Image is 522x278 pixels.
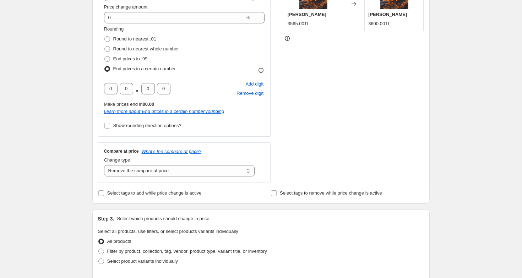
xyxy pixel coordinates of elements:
span: % [245,15,250,20]
h3: Compare at price [104,148,139,154]
i: Learn more about " End prices in a certain number " rounding [104,109,224,114]
span: Select tags to add while price change is active [107,190,202,196]
div: 3565.00TL [288,20,310,27]
input: -15 [104,12,244,23]
span: Price change amount [104,4,148,10]
span: [PERSON_NAME] [368,12,407,17]
span: Select all products, use filters, or select products variants individually [98,229,238,234]
a: Learn more about"End prices in a certain number"rounding [104,109,224,114]
span: Select tags to remove while price change is active [280,190,382,196]
p: Select which products should change in price [117,215,209,222]
span: Remove digit [236,90,263,97]
span: End prices in a certain number [113,66,176,71]
span: Rounding [104,26,124,32]
span: End prices in .99 [113,56,148,61]
span: Change type [104,157,130,163]
span: Select product variants individually [107,258,178,264]
span: Make prices end in [104,102,154,107]
button: Add placeholder [244,80,265,89]
button: What's the compare at price? [142,149,202,154]
div: 3600.00TL [368,20,390,27]
input: ﹡ [120,83,133,94]
span: [PERSON_NAME] [288,12,326,17]
span: All products [107,239,131,244]
span: Filter by product, collection, tag, vendor, product type, variant title, or inventory [107,249,267,254]
span: Add digit [245,81,263,88]
span: Round to nearest whole number [113,46,179,51]
input: ﹡ [141,83,155,94]
span: Round to nearest .01 [113,36,156,42]
b: 00.00 [143,102,154,107]
input: ﹡ [104,83,118,94]
span: . [135,83,139,94]
h2: Step 3. [98,215,114,222]
span: Show rounding direction options? [113,123,181,128]
button: Remove placeholder [235,89,265,98]
input: ﹡ [157,83,170,94]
